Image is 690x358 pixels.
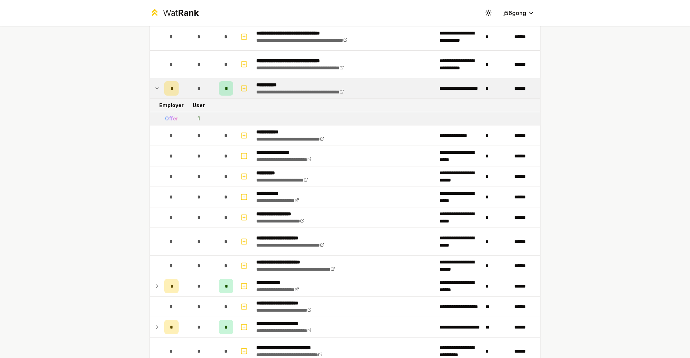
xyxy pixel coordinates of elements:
[181,99,216,112] td: User
[161,99,181,112] td: Employer
[163,7,199,19] div: Wat
[198,115,200,122] div: 1
[498,6,540,19] button: j56gong
[178,8,199,18] span: Rank
[503,9,526,17] span: j56gong
[165,115,178,122] div: Offer
[149,7,199,19] a: WatRank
